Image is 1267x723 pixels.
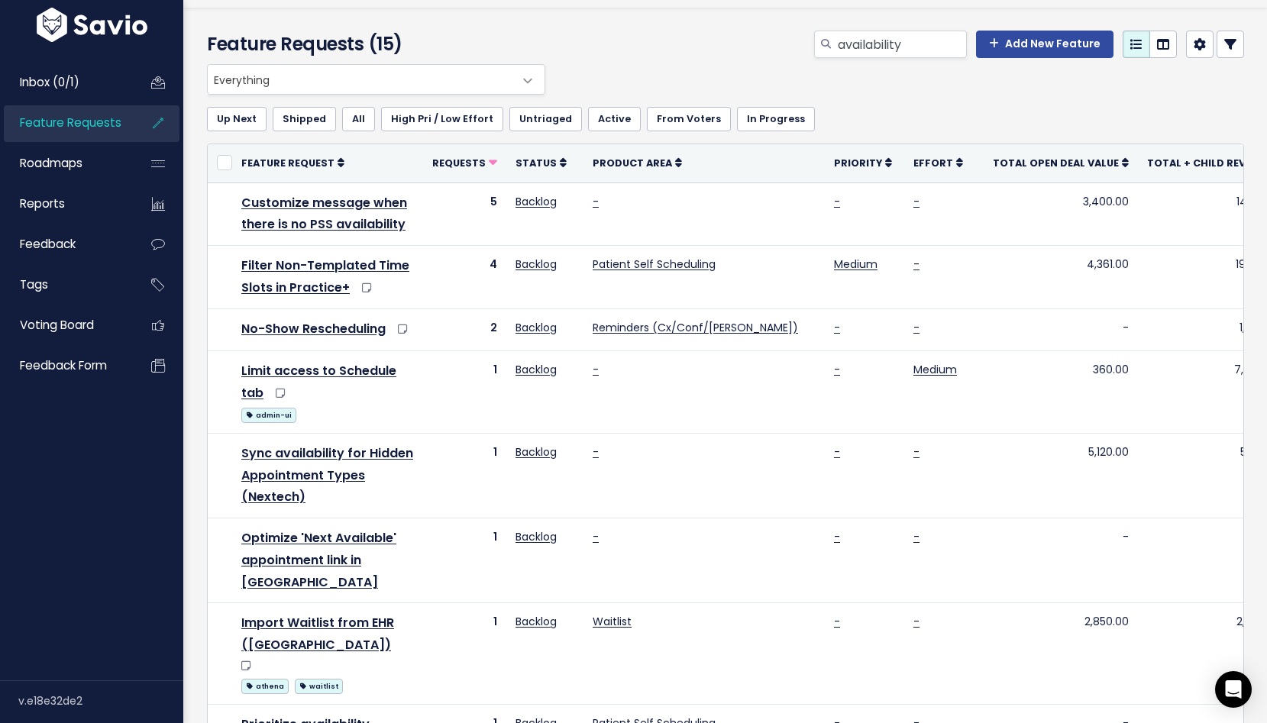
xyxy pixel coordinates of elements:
[516,194,557,209] a: Backlog
[241,257,409,296] a: Filter Non-Templated Time Slots in Practice+
[593,194,599,209] a: -
[834,157,882,169] span: Priority
[516,614,557,629] a: Backlog
[516,362,557,377] a: Backlog
[241,676,289,695] a: athena
[20,317,94,333] span: Voting Board
[913,257,920,272] a: -
[913,157,953,169] span: Effort
[516,444,557,460] a: Backlog
[593,157,672,169] span: Product Area
[593,529,599,544] a: -
[241,614,394,654] a: Import Waitlist from EHR ([GEOGRAPHIC_DATA])
[993,157,1119,169] span: Total open deal value
[207,31,538,58] h4: Feature Requests (15)
[241,155,344,170] a: Feature Request
[593,362,599,377] a: -
[4,65,127,100] a: Inbox (0/1)
[423,182,506,246] td: 5
[984,518,1138,603] td: -
[20,236,76,252] span: Feedback
[423,603,506,705] td: 1
[913,362,957,377] a: Medium
[984,308,1138,350] td: -
[984,603,1138,705] td: 2,850.00
[913,155,963,170] a: Effort
[834,614,840,629] a: -
[647,107,731,131] a: From Voters
[423,518,506,603] td: 1
[20,357,107,373] span: Feedback form
[834,257,878,272] a: Medium
[342,107,375,131] a: All
[432,155,497,170] a: Requests
[423,246,506,309] td: 4
[208,65,514,94] span: Everything
[207,107,1244,131] ul: Filter feature requests
[4,308,127,343] a: Voting Board
[913,614,920,629] a: -
[1215,671,1252,708] div: Open Intercom Messenger
[4,348,127,383] a: Feedback form
[295,679,343,694] span: waitlist
[4,227,127,262] a: Feedback
[588,107,641,131] a: Active
[984,433,1138,518] td: 5,120.00
[834,320,840,335] a: -
[4,105,127,140] a: Feature Requests
[516,257,557,272] a: Backlog
[993,155,1129,170] a: Total open deal value
[381,107,503,131] a: High Pri / Low Effort
[4,186,127,221] a: Reports
[834,155,892,170] a: Priority
[423,433,506,518] td: 1
[423,308,506,350] td: 2
[432,157,486,169] span: Requests
[18,681,183,721] div: v.e18e32de2
[241,157,335,169] span: Feature Request
[241,362,396,402] a: Limit access to Schedule tab
[295,676,343,695] a: waitlist
[834,362,840,377] a: -
[593,444,599,460] a: -
[241,405,296,424] a: admin-ui
[737,107,815,131] a: In Progress
[593,614,632,629] a: Waitlist
[516,320,557,335] a: Backlog
[593,257,716,272] a: Patient Self Scheduling
[984,246,1138,309] td: 4,361.00
[241,679,289,694] span: athena
[984,182,1138,246] td: 3,400.00
[593,155,682,170] a: Product Area
[516,155,567,170] a: Status
[33,8,151,42] img: logo-white.9d6f32f41409.svg
[4,267,127,302] a: Tags
[4,146,127,181] a: Roadmaps
[20,276,48,292] span: Tags
[241,529,396,591] a: Optimize 'Next Available' appointment link in [GEOGRAPHIC_DATA]
[913,320,920,335] a: -
[241,320,386,337] a: No-Show Rescheduling
[20,115,121,131] span: Feature Requests
[241,408,296,423] span: admin-ui
[423,350,506,433] td: 1
[593,320,798,335] a: Reminders (Cx/Conf/[PERSON_NAME])
[20,155,82,171] span: Roadmaps
[509,107,582,131] a: Untriaged
[241,444,413,506] a: Sync availability for Hidden Appointment Types (Nextech)
[834,444,840,460] a: -
[913,444,920,460] a: -
[207,107,267,131] a: Up Next
[20,195,65,211] span: Reports
[984,350,1138,433] td: 360.00
[913,529,920,544] a: -
[834,529,840,544] a: -
[273,107,336,131] a: Shipped
[516,157,557,169] span: Status
[834,194,840,209] a: -
[207,64,545,95] span: Everything
[516,529,557,544] a: Backlog
[913,194,920,209] a: -
[20,74,79,90] span: Inbox (0/1)
[241,194,407,234] a: Customize message when there is no PSS availability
